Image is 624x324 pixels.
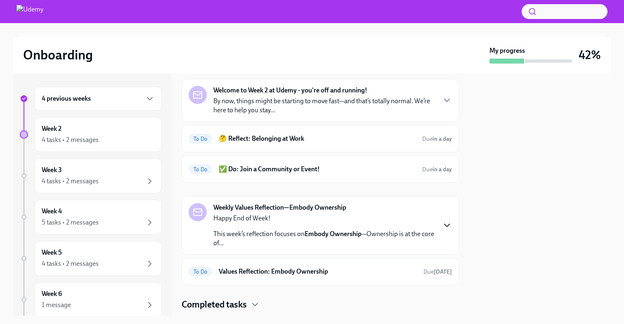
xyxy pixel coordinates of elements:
[433,135,452,142] strong: in a day
[182,298,247,311] h4: Completed tasks
[42,259,99,268] div: 4 tasks • 2 messages
[433,166,452,173] strong: in a day
[42,289,62,298] h6: Week 6
[182,298,459,311] div: Completed tasks
[422,135,452,143] span: August 23rd, 2025 10:00
[213,229,435,248] p: This week’s reflection focuses on —Ownership is at the core of...
[35,87,162,111] div: 4 previous weeks
[489,46,525,55] strong: My progress
[20,282,162,317] a: Week 61 message
[213,97,435,115] p: By now, things might be starting to move fast—and that’s totally normal. We’re here to help you s...
[189,166,212,173] span: To Do
[579,47,601,62] h3: 42%
[42,177,99,186] div: 4 tasks • 2 messages
[219,165,416,174] h6: ✅ Do: Join a Community or Event!
[213,214,435,223] p: Happy End of Week!
[189,163,452,176] a: To Do✅ Do: Join a Community or Event!Duein a day
[189,136,212,142] span: To Do
[219,267,417,276] h6: Values Reflection: Embody Ownership
[42,248,62,257] h6: Week 5
[42,166,62,175] h6: Week 3
[20,241,162,276] a: Week 54 tasks • 2 messages
[213,203,346,212] strong: Weekly Values Reflection—Embody Ownership
[213,86,367,95] strong: Welcome to Week 2 at Udemy - you're off and running!
[189,265,452,278] a: To DoValues Reflection: Embody OwnershipDue[DATE]
[20,158,162,193] a: Week 34 tasks • 2 messages
[42,94,91,103] h6: 4 previous weeks
[189,132,452,145] a: To Do🤔 Reflect: Belonging at WorkDuein a day
[20,200,162,234] a: Week 45 tasks • 2 messages
[219,134,416,143] h6: 🤔 Reflect: Belonging at Work
[422,135,452,142] span: Due
[422,166,452,173] span: Due
[423,268,452,275] span: Due
[20,117,162,152] a: Week 24 tasks • 2 messages
[42,300,71,310] div: 1 message
[422,166,452,173] span: August 23rd, 2025 10:00
[23,47,93,63] h2: Onboarding
[42,124,61,133] h6: Week 2
[42,135,99,144] div: 4 tasks • 2 messages
[42,218,99,227] div: 5 tasks • 2 messages
[189,269,212,275] span: To Do
[434,268,452,275] strong: [DATE]
[423,268,452,276] span: August 24th, 2025 10:00
[305,230,362,238] strong: Embody Ownership
[42,207,62,216] h6: Week 4
[17,5,43,18] img: Udemy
